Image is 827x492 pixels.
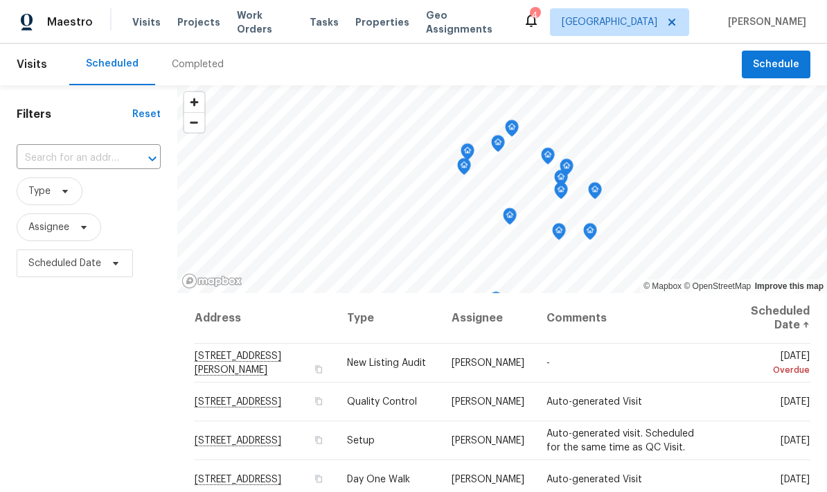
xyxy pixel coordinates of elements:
span: Auto-generated Visit [546,475,642,484]
span: [PERSON_NAME] [452,436,524,446]
div: 4 [530,8,540,22]
span: [PERSON_NAME] [722,15,806,29]
span: Maestro [47,15,93,29]
div: Completed [172,58,224,71]
a: OpenStreetMap [684,281,751,291]
span: Day One Walk [347,475,410,484]
span: Projects [177,15,220,29]
div: Map marker [505,120,519,141]
span: Visits [132,15,161,29]
button: Zoom in [184,92,204,112]
button: Open [143,149,162,168]
div: Map marker [461,143,474,165]
span: Tasks [310,17,339,27]
div: Map marker [560,159,573,180]
th: Scheduled Date ↑ [720,293,810,344]
span: [DATE] [781,475,810,484]
h1: Filters [17,107,132,121]
span: [GEOGRAPHIC_DATA] [562,15,657,29]
div: Reset [132,107,161,121]
div: Map marker [554,170,568,191]
span: Scheduled Date [28,256,101,270]
span: Auto-generated Visit [546,397,642,407]
div: Map marker [457,158,471,179]
div: Map marker [554,182,568,204]
button: Zoom out [184,112,204,132]
span: [DATE] [781,436,810,446]
span: - [546,358,550,368]
div: Map marker [583,223,597,245]
button: Copy Address [312,395,325,407]
span: [DATE] [731,351,810,377]
div: Map marker [552,223,566,245]
span: Assignee [28,220,69,234]
th: Comments [535,293,720,344]
div: Map marker [489,292,503,313]
span: Quality Control [347,397,417,407]
div: Map marker [503,208,517,229]
div: Map marker [541,148,555,169]
span: [PERSON_NAME] [452,397,524,407]
span: Work Orders [237,8,293,36]
span: Zoom out [184,113,204,132]
div: Overdue [731,363,810,377]
a: Mapbox [643,281,682,291]
span: [PERSON_NAME] [452,475,524,484]
span: Geo Assignments [426,8,506,36]
div: Map marker [588,182,602,204]
span: Properties [355,15,409,29]
a: Improve this map [755,281,824,291]
button: Schedule [742,51,810,79]
input: Search for an address... [17,148,122,169]
span: [PERSON_NAME] [452,358,524,368]
span: New Listing Audit [347,358,426,368]
button: Copy Address [312,434,325,446]
span: Schedule [753,56,799,73]
span: Setup [347,436,375,446]
th: Type [336,293,441,344]
button: Copy Address [312,363,325,376]
th: Address [194,293,336,344]
div: Scheduled [86,57,139,71]
span: Visits [17,49,47,80]
span: Type [28,184,51,198]
span: [DATE] [781,397,810,407]
div: Map marker [491,135,505,157]
th: Assignee [441,293,535,344]
button: Copy Address [312,473,325,485]
span: Auto-generated visit. Scheduled for the same time as QC Visit. [546,429,694,453]
a: Mapbox homepage [181,273,242,289]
